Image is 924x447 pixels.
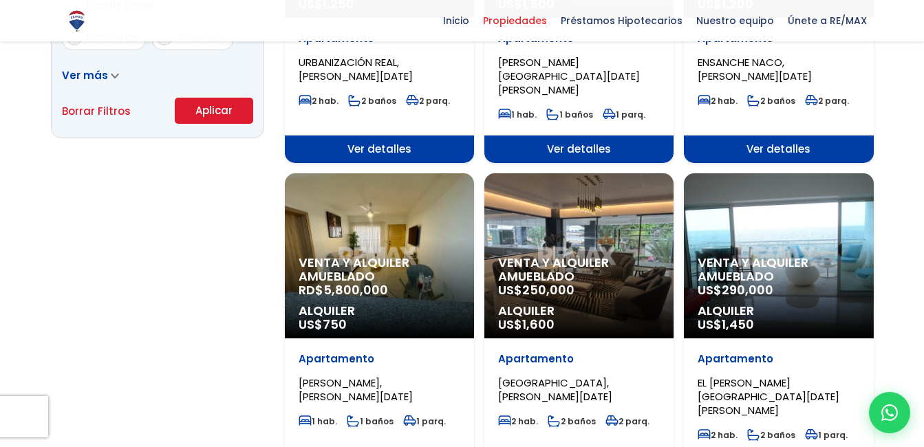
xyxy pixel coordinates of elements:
[722,316,754,333] span: 1,450
[548,415,596,427] span: 2 baños
[747,429,795,441] span: 2 baños
[747,95,795,107] span: 2 baños
[498,304,660,318] span: Alquiler
[689,10,781,31] span: Nuestro equipo
[603,109,645,120] span: 1 parq.
[436,10,476,31] span: Inicio
[522,281,574,298] span: 250,000
[323,316,347,333] span: 750
[62,102,131,120] a: Borrar Filtros
[299,316,347,333] span: US$
[522,316,555,333] span: 1,600
[698,352,859,366] p: Apartamento
[299,352,460,366] p: Apartamento
[299,304,460,318] span: Alquiler
[498,352,660,366] p: Apartamento
[698,316,754,333] span: US$
[175,98,253,124] button: Aplicar
[698,375,839,417] span: EL [PERSON_NAME][GEOGRAPHIC_DATA][DATE][PERSON_NAME]
[554,10,689,31] span: Préstamos Hipotecarios
[805,95,849,107] span: 2 parq.
[62,68,108,83] span: Ver más
[323,281,388,298] span: 5,800,000
[285,135,474,163] span: Ver detalles
[698,256,859,283] span: Venta y alquiler amueblado
[498,375,612,404] span: [GEOGRAPHIC_DATA], [PERSON_NAME][DATE]
[498,109,537,120] span: 1 hab.
[484,135,674,163] span: Ver detalles
[498,415,538,427] span: 2 hab.
[299,256,460,283] span: Venta y alquiler amueblado
[299,55,413,83] span: URBANIZACIÓN REAL, [PERSON_NAME][DATE]
[299,375,413,404] span: [PERSON_NAME], [PERSON_NAME][DATE]
[498,55,640,97] span: [PERSON_NAME][GEOGRAPHIC_DATA][DATE][PERSON_NAME]
[476,10,554,31] span: Propiedades
[684,135,873,163] span: Ver detalles
[605,415,649,427] span: 2 parq.
[498,281,574,298] span: US$
[498,256,660,283] span: Venta y alquiler amueblado
[299,281,388,298] span: RD$
[698,281,773,298] span: US$
[403,415,446,427] span: 1 parq.
[65,9,89,33] img: Logo de REMAX
[698,55,812,83] span: ENSANCHE NACO, [PERSON_NAME][DATE]
[498,316,555,333] span: US$
[299,415,337,427] span: 1 hab.
[698,304,859,318] span: Alquiler
[347,415,394,427] span: 1 baños
[406,95,450,107] span: 2 parq.
[299,95,339,107] span: 2 hab.
[62,68,119,83] a: Ver más
[805,429,848,441] span: 1 parq.
[348,95,396,107] span: 2 baños
[781,10,874,31] span: Únete a RE/MAX
[546,109,593,120] span: 1 baños
[698,95,738,107] span: 2 hab.
[698,429,738,441] span: 2 hab.
[722,281,773,298] span: 290,000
